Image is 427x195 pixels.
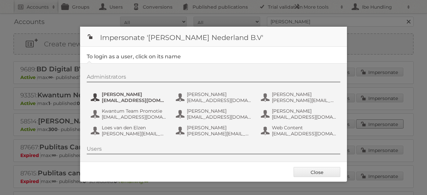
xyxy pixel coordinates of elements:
button: [PERSON_NAME] [EMAIL_ADDRESS][DOMAIN_NAME] [90,91,168,104]
legend: To login as a user, click on its name [87,53,181,60]
span: [PERSON_NAME] [187,125,252,131]
button: [PERSON_NAME] [EMAIL_ADDRESS][DOMAIN_NAME] [175,107,254,121]
span: [EMAIL_ADDRESS][DOMAIN_NAME] [187,114,252,120]
span: Web Content [272,125,337,131]
button: Web Content [EMAIL_ADDRESS][DOMAIN_NAME] [260,124,339,137]
span: [PERSON_NAME] [187,91,252,97]
button: [PERSON_NAME] [EMAIL_ADDRESS][DOMAIN_NAME] [175,91,254,104]
div: Administrators [87,74,340,82]
span: [PERSON_NAME][EMAIL_ADDRESS][DOMAIN_NAME] [272,97,337,103]
button: Loes van den Elzen [PERSON_NAME][EMAIL_ADDRESS][DOMAIN_NAME] [90,124,168,137]
span: [PERSON_NAME] [187,108,252,114]
span: [PERSON_NAME][EMAIL_ADDRESS][DOMAIN_NAME] [187,131,252,137]
button: [PERSON_NAME] [PERSON_NAME][EMAIL_ADDRESS][DOMAIN_NAME] [175,124,254,137]
span: [PERSON_NAME][EMAIL_ADDRESS][DOMAIN_NAME] [102,131,166,137]
span: Kwantum Team Promotie [102,108,166,114]
span: [EMAIL_ADDRESS][DOMAIN_NAME] [272,114,337,120]
span: [EMAIL_ADDRESS][DOMAIN_NAME] [102,97,166,103]
span: Loes van den Elzen [102,125,166,131]
div: Users [87,146,340,154]
span: [PERSON_NAME] [272,91,337,97]
span: [EMAIL_ADDRESS][DOMAIN_NAME] [187,97,252,103]
button: Kwantum Team Promotie [EMAIL_ADDRESS][DOMAIN_NAME] [90,107,168,121]
span: [EMAIL_ADDRESS][DOMAIN_NAME] [102,114,166,120]
h1: Impersonate '[PERSON_NAME] Nederland B.V' [80,27,347,47]
button: [PERSON_NAME] [PERSON_NAME][EMAIL_ADDRESS][DOMAIN_NAME] [260,91,339,104]
button: [PERSON_NAME] [EMAIL_ADDRESS][DOMAIN_NAME] [260,107,339,121]
a: Close [294,167,340,177]
span: [PERSON_NAME] [272,108,337,114]
span: [PERSON_NAME] [102,91,166,97]
span: [EMAIL_ADDRESS][DOMAIN_NAME] [272,131,337,137]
